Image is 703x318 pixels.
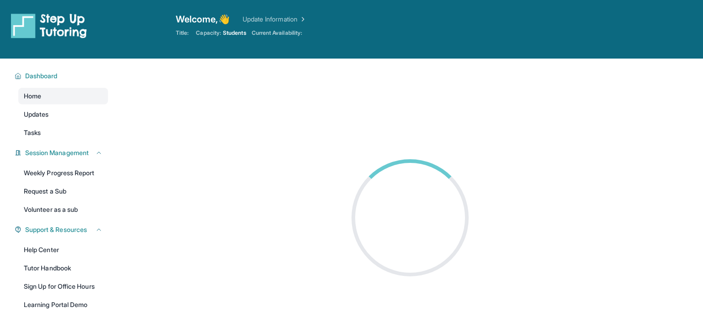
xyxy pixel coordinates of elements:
[24,110,49,119] span: Updates
[18,106,108,123] a: Updates
[25,225,87,234] span: Support & Resources
[18,124,108,141] a: Tasks
[176,13,230,26] span: Welcome, 👋
[18,201,108,218] a: Volunteer as a sub
[18,260,108,276] a: Tutor Handbook
[243,15,307,24] a: Update Information
[11,13,87,38] img: logo
[18,165,108,181] a: Weekly Progress Report
[18,242,108,258] a: Help Center
[22,148,103,157] button: Session Management
[252,29,302,37] span: Current Availability:
[223,29,246,37] span: Students
[18,296,108,313] a: Learning Portal Demo
[18,88,108,104] a: Home
[176,29,189,37] span: Title:
[24,92,41,101] span: Home
[22,225,103,234] button: Support & Resources
[22,71,103,81] button: Dashboard
[18,278,108,295] a: Sign Up for Office Hours
[196,29,221,37] span: Capacity:
[297,15,307,24] img: Chevron Right
[25,148,89,157] span: Session Management
[18,183,108,199] a: Request a Sub
[24,128,41,137] span: Tasks
[25,71,58,81] span: Dashboard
